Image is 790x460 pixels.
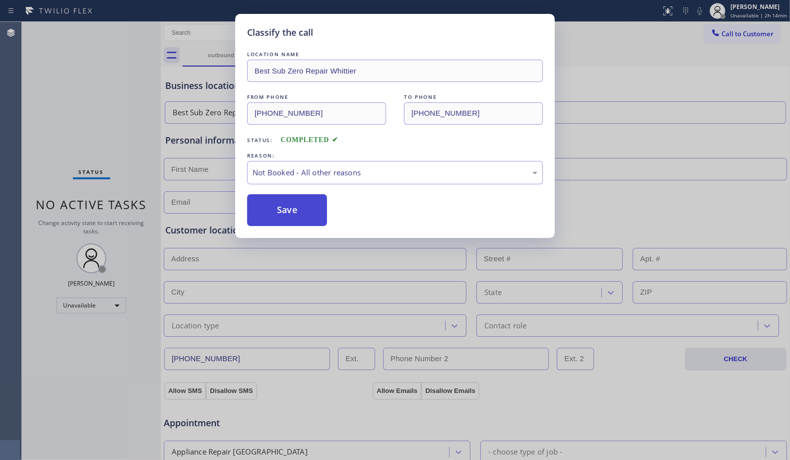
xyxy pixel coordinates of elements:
div: Not Booked - All other reasons [253,167,537,178]
input: From phone [247,102,386,125]
input: To phone [404,102,543,125]
button: Save [247,194,327,226]
div: REASON: [247,151,543,161]
div: TO PHONE [404,92,543,102]
h5: Classify the call [247,26,313,39]
span: Status: [247,137,273,144]
span: COMPLETED [281,136,338,144]
div: LOCATION NAME [247,49,543,60]
div: FROM PHONE [247,92,386,102]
